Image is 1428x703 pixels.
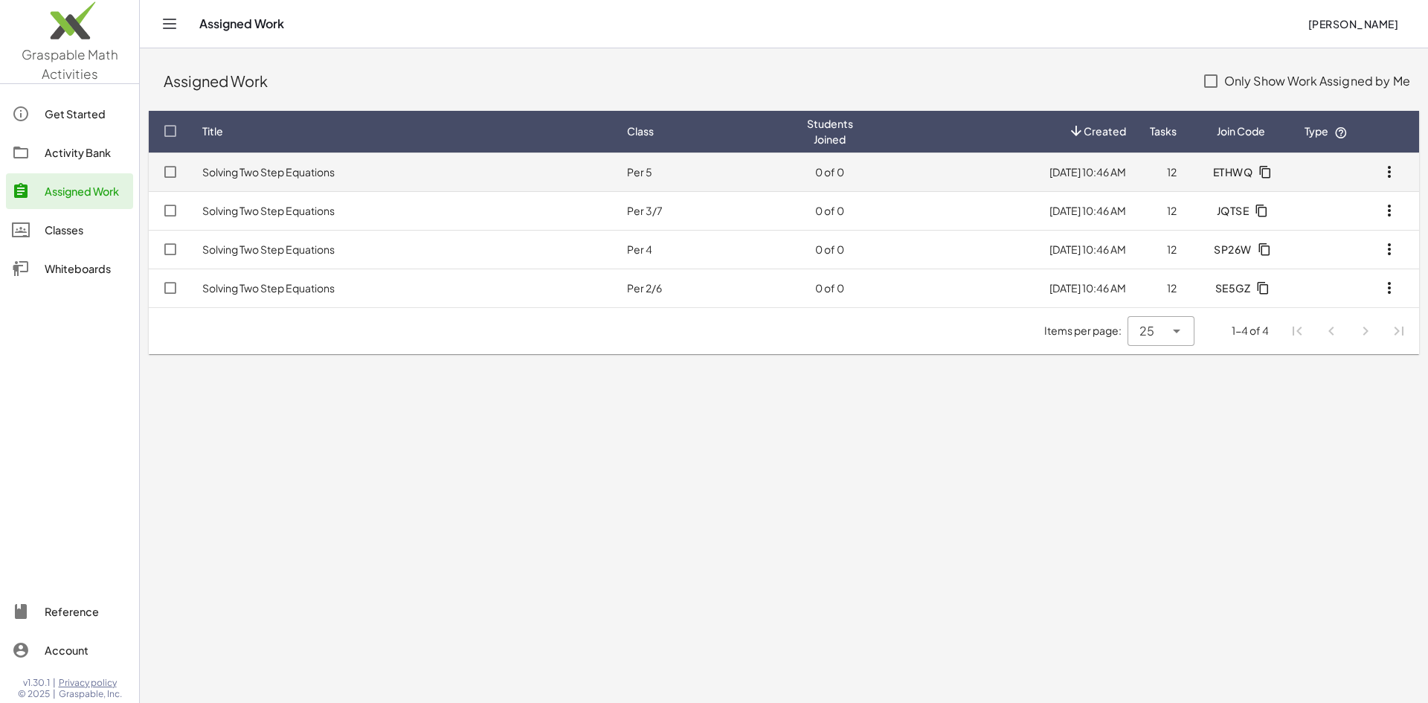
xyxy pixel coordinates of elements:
td: 12 [1138,191,1189,230]
td: 12 [1138,230,1189,269]
nav: Pagination Navigation [1281,314,1416,348]
span: v1.30.1 [23,677,50,689]
td: 0 of 0 [795,191,865,230]
div: Whiteboards [45,260,127,277]
button: Toggle navigation [158,12,181,36]
td: 0 of 0 [795,153,865,191]
span: | [53,677,56,689]
a: Solving Two Step Equations [202,243,335,256]
button: ETHWQ [1200,158,1281,185]
span: Items per page: [1044,323,1128,338]
span: 25 [1139,322,1154,340]
td: 0 of 0 [795,230,865,269]
span: SP26W [1214,243,1252,256]
span: | [53,688,56,700]
td: Per 5 [615,153,795,191]
div: Reference [45,603,127,620]
a: Activity Bank [6,135,133,170]
label: Only Show Work Assigned by Me [1224,63,1410,99]
a: Solving Two Step Equations [202,165,335,179]
td: 12 [1138,269,1189,307]
div: Activity Bank [45,144,127,161]
button: [PERSON_NAME] [1296,10,1410,37]
td: [DATE] 10:46 AM [865,191,1138,230]
span: ETHWQ [1212,165,1252,179]
div: Assigned Work [45,182,127,200]
div: Account [45,641,127,659]
a: Reference [6,594,133,629]
td: [DATE] 10:46 AM [865,230,1138,269]
td: 12 [1138,153,1189,191]
a: Solving Two Step Equations [202,204,335,217]
td: Per 3/7 [615,191,795,230]
button: SP26W [1202,236,1280,263]
span: Title [202,123,223,139]
a: Privacy policy [59,677,122,689]
a: Assigned Work [6,173,133,209]
span: Join Code [1217,123,1265,139]
span: SE5GZ [1215,281,1250,295]
button: JQTSE [1204,197,1277,224]
td: [DATE] 10:46 AM [865,269,1138,307]
div: Get Started [45,105,127,123]
a: Classes [6,212,133,248]
div: Assigned Work [164,71,1189,92]
td: Per 4 [615,230,795,269]
a: Whiteboards [6,251,133,286]
td: 0 of 0 [795,269,865,307]
div: 1-4 of 4 [1232,323,1269,338]
span: Tasks [1150,123,1177,139]
span: [PERSON_NAME] [1308,17,1398,31]
td: Per 2/6 [615,269,795,307]
a: Account [6,632,133,668]
span: Students Joined [807,116,853,147]
button: SE5GZ [1203,275,1279,301]
a: Get Started [6,96,133,132]
span: JQTSE [1216,204,1249,217]
span: © 2025 [18,688,50,700]
span: Created [1084,123,1126,139]
td: [DATE] 10:46 AM [865,153,1138,191]
span: Graspable, Inc. [59,688,122,700]
a: Solving Two Step Equations [202,281,335,295]
span: Type [1305,124,1348,138]
span: Class [627,123,654,139]
div: Classes [45,221,127,239]
span: Graspable Math Activities [22,46,118,82]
